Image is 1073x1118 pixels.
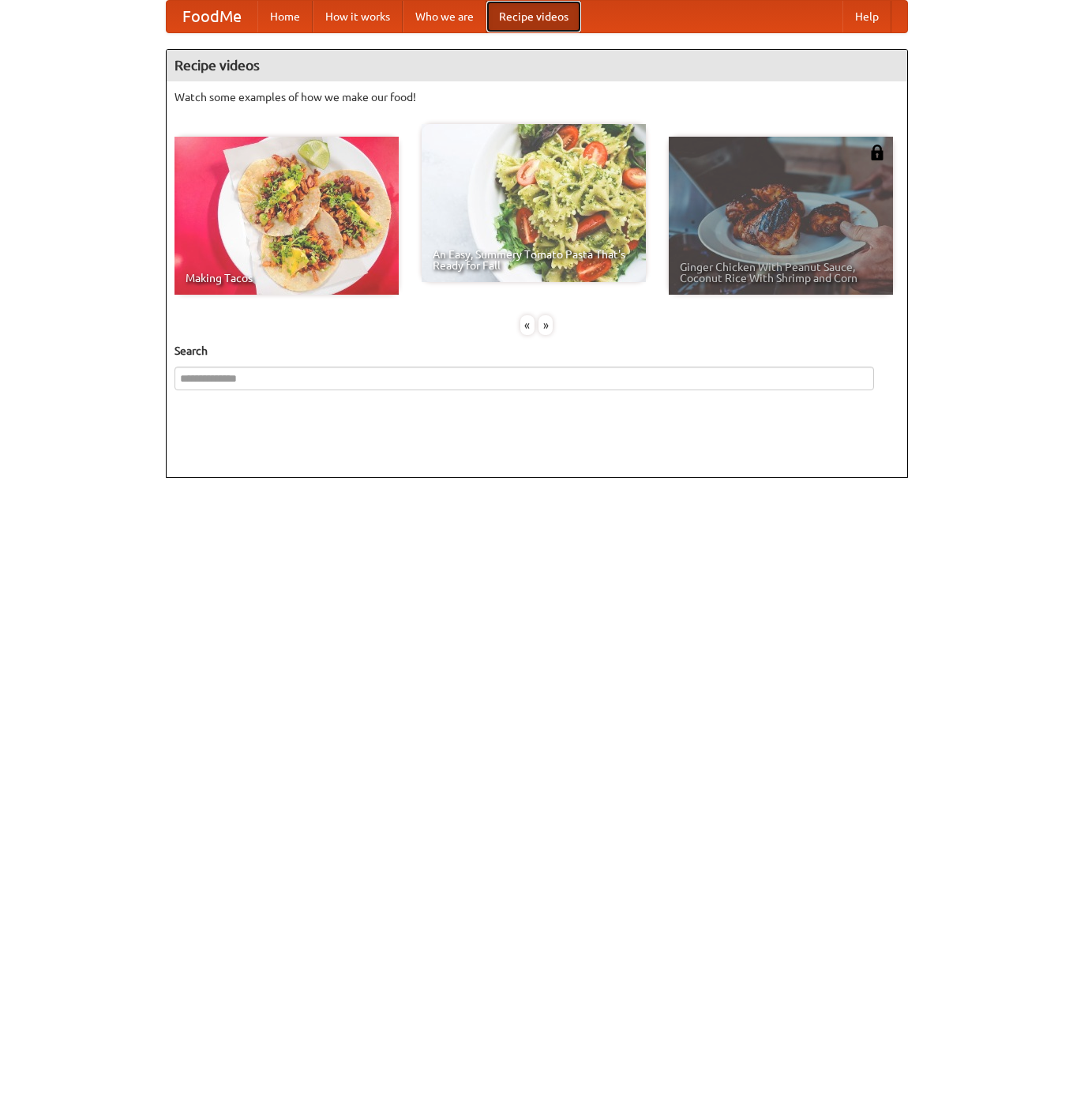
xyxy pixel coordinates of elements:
a: Recipe videos [486,1,581,32]
div: » [538,315,553,335]
a: Making Tacos [174,137,399,295]
h5: Search [174,343,899,359]
p: Watch some examples of how we make our food! [174,89,899,105]
span: An Easy, Summery Tomato Pasta That's Ready for Fall [433,249,635,271]
img: 483408.png [869,145,885,160]
h4: Recipe videos [167,50,907,81]
a: Help [842,1,891,32]
a: Home [257,1,313,32]
a: An Easy, Summery Tomato Pasta That's Ready for Fall [422,124,646,282]
a: FoodMe [167,1,257,32]
span: Making Tacos [186,273,388,284]
div: « [520,315,535,335]
a: How it works [313,1,403,32]
a: Who we are [403,1,486,32]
